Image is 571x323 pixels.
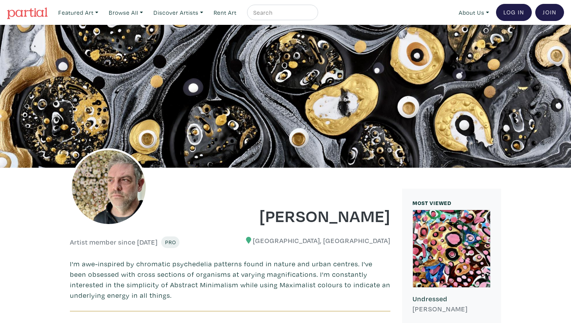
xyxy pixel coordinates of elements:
a: Log In [496,4,532,21]
h6: Artist member since [DATE] [70,238,158,247]
a: Rent Art [210,5,240,21]
h6: [GEOGRAPHIC_DATA], [GEOGRAPHIC_DATA] [236,236,391,245]
input: Search [252,8,311,17]
h6: [PERSON_NAME] [413,305,491,313]
a: Join [535,4,564,21]
a: Discover Artists [150,5,207,21]
a: Featured Art [55,5,102,21]
h1: [PERSON_NAME] [236,205,391,226]
span: Pro [165,238,176,246]
p: I'm awe-inspired by chromatic psychedelia patterns found in nature and urban centres. I've been o... [70,259,390,300]
a: About Us [455,5,493,21]
img: phpThumb.php [70,148,148,226]
small: MOST VIEWED [413,199,451,207]
a: Browse All [105,5,146,21]
h6: Undressed [413,295,491,303]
